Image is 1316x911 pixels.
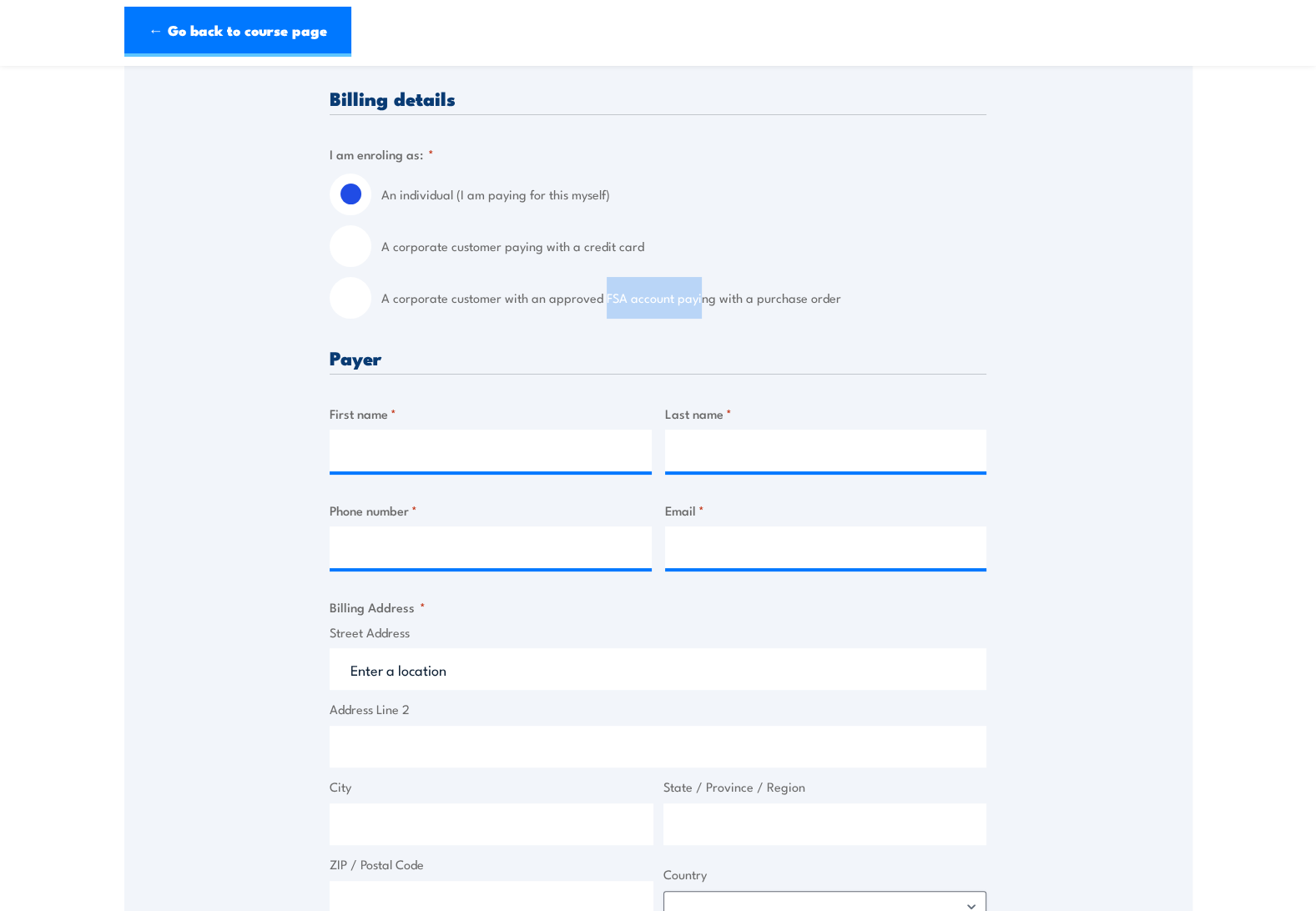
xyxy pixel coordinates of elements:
label: A corporate customer paying with a credit card [381,225,986,267]
h3: Billing details [330,88,986,108]
label: First name [330,404,652,423]
legend: Billing Address [330,597,426,617]
label: State / Province / Region [663,778,987,797]
label: Street Address [330,623,986,642]
label: Country [663,865,987,884]
label: Address Line 2 [330,700,986,719]
label: ZIP / Postal Code [330,855,653,874]
label: City [330,778,653,797]
label: Phone number [330,501,652,520]
label: Last name [665,404,987,423]
h3: Payer [330,348,986,367]
label: A corporate customer with an approved FSA account paying with a purchase order [381,277,986,319]
a: ← Go back to course page [124,7,351,57]
input: Enter a location [330,648,986,690]
label: Email [665,501,987,520]
label: An individual (I am paying for this myself) [381,174,986,215]
legend: I am enroling as: [330,144,434,164]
